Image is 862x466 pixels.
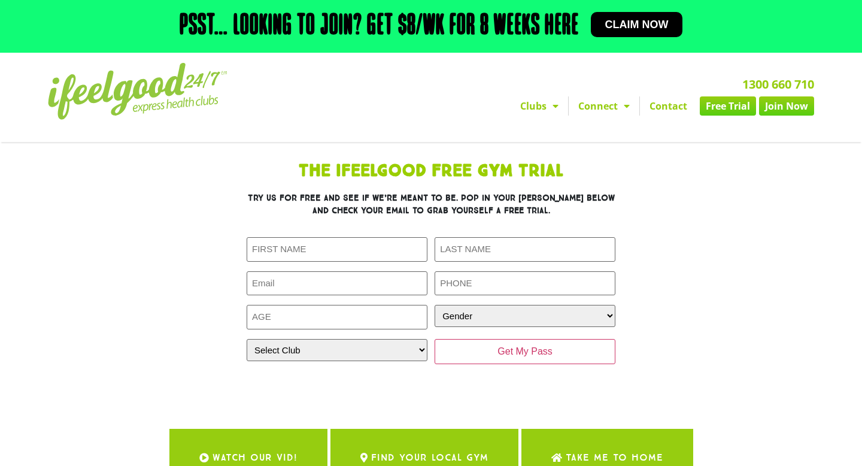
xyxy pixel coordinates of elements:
[168,163,694,180] h1: The IfeelGood Free Gym Trial
[591,12,683,37] a: Claim now
[247,237,427,262] input: FIRST NAME
[759,96,814,116] a: Join Now
[640,96,697,116] a: Contact
[569,96,639,116] a: Connect
[247,192,615,217] h3: Try us for free and see if we’re meant to be. Pop in your [PERSON_NAME] below and check your emai...
[511,96,568,116] a: Clubs
[435,271,615,296] input: PHONE
[435,339,615,364] input: Get My Pass
[435,237,615,262] input: LAST NAME
[605,19,669,30] span: Claim now
[742,76,814,92] a: 1300 660 710
[180,12,579,41] h2: Psst… Looking to join? Get $8/wk for 8 weeks here
[247,305,427,329] input: AGE
[247,271,427,296] input: Email
[700,96,756,116] a: Free Trial
[320,96,814,116] nav: Menu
